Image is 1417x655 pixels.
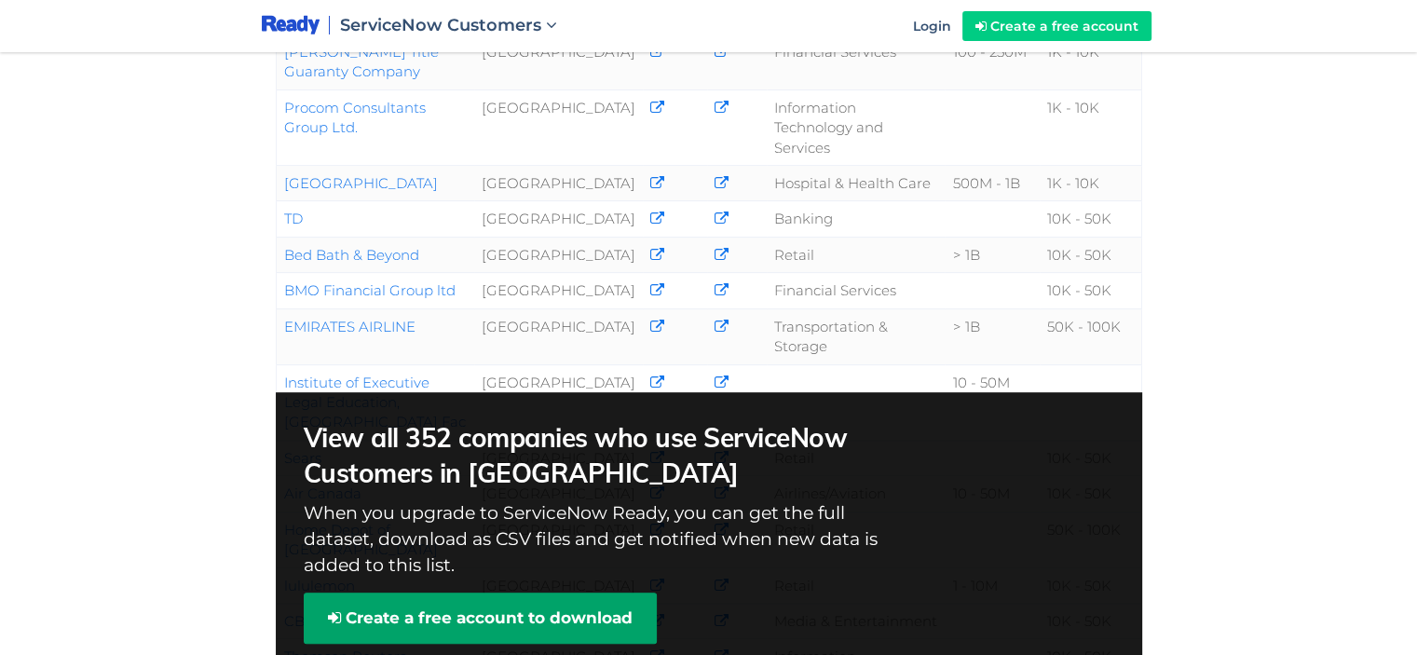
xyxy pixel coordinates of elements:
[474,273,643,308] td: [GEOGRAPHIC_DATA]
[284,43,439,80] a: [PERSON_NAME] Title Guaranty Company
[284,174,438,192] a: [GEOGRAPHIC_DATA]
[1040,237,1141,272] td: 10K - 50K
[902,3,962,49] a: Login
[767,166,946,201] td: Hospital & Health Care
[1040,273,1141,308] td: 10K - 50K
[304,420,968,491] h2: View all 352 companies who use ServiceNow Customers in [GEOGRAPHIC_DATA]
[284,210,303,227] a: TD
[945,237,1040,272] td: > 1B
[304,593,657,643] a: Create a free account to download
[340,15,541,35] span: ServiceNow Customers
[474,308,643,364] td: [GEOGRAPHIC_DATA]
[767,89,946,165] td: Information Technology and Services
[474,201,643,237] td: [GEOGRAPHIC_DATA]
[945,364,1040,440] td: 10 - 50M
[1040,34,1141,89] td: 1K - 10K
[262,14,320,37] img: logo
[1040,166,1141,201] td: 1K - 10K
[1040,308,1141,364] td: 50K - 100K
[474,364,643,440] td: [GEOGRAPHIC_DATA]
[284,281,456,299] a: BMO Financial Group ltd
[767,201,946,237] td: Banking
[913,18,951,34] span: Login
[474,237,643,272] td: [GEOGRAPHIC_DATA]
[767,237,946,272] td: Retail
[474,89,643,165] td: [GEOGRAPHIC_DATA]
[767,308,946,364] td: Transportation & Storage
[945,308,1040,364] td: > 1B
[284,318,416,335] a: EMIRATES AIRLINE
[284,374,466,431] a: Institute of Executive Legal Education, [GEOGRAPHIC_DATA] Fac
[767,34,946,89] td: Financial Services
[1040,201,1141,237] td: 10K - 50K
[284,99,426,136] a: Procom Consultants Group Ltd.
[945,166,1040,201] td: 500M - 1B
[474,166,643,201] td: [GEOGRAPHIC_DATA]
[767,273,946,308] td: Financial Services
[284,246,419,264] a: Bed Bath & Beyond
[945,34,1040,89] td: 100 - 250M
[1040,89,1141,165] td: 1K - 10K
[304,420,1114,579] div: When you upgrade to ServiceNow Ready, you can get the full dataset, download as CSV files and get...
[474,34,643,89] td: [GEOGRAPHIC_DATA]
[962,11,1151,41] a: Create a free account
